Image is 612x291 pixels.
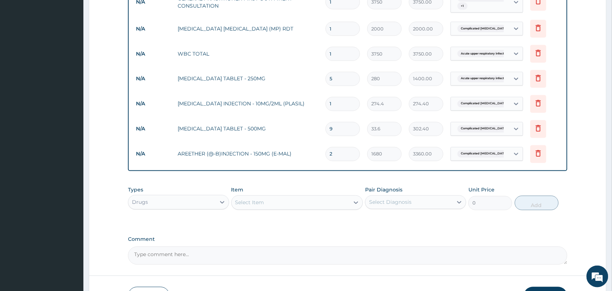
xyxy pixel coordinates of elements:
span: Complicated [MEDICAL_DATA] [458,25,511,32]
button: Add [515,196,559,210]
div: Drugs [132,199,148,206]
td: N/A [132,72,174,86]
td: AREETHER (@-B)INJECTION - 150MG (E-MAL) [174,147,322,161]
span: Complicated [MEDICAL_DATA] [458,100,511,108]
td: [MEDICAL_DATA] [MEDICAL_DATA] (MP) RDT [174,21,322,36]
label: Unit Price [468,186,495,194]
td: N/A [132,122,174,136]
label: Types [128,187,143,193]
span: We're online! [42,92,100,165]
label: Comment [128,237,567,243]
td: N/A [132,22,174,36]
div: Select Diagnosis [369,199,412,206]
td: N/A [132,147,174,161]
label: Pair Diagnosis [365,186,402,194]
span: Complicated [MEDICAL_DATA] [458,125,511,133]
td: N/A [132,47,174,61]
div: Select Item [235,199,264,206]
span: Complicated [MEDICAL_DATA] [458,150,511,158]
label: Item [231,186,244,194]
span: Acute upper respiratory infect... [458,75,510,82]
td: N/A [132,97,174,111]
img: d_794563401_company_1708531726252_794563401 [13,36,29,54]
td: [MEDICAL_DATA] INJECTION - 10MG/2ML (PLASIL) [174,97,322,111]
td: [MEDICAL_DATA] TABLET - 250MG [174,72,322,86]
td: [MEDICAL_DATA] TABLET - 500MG [174,122,322,136]
span: + 1 [458,3,468,10]
div: Chat with us now [38,41,122,50]
td: WBC TOTAL [174,47,322,61]
span: Acute upper respiratory infect... [458,50,510,57]
div: Minimize live chat window [119,4,136,21]
textarea: Type your message and hit 'Enter' [4,198,138,224]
